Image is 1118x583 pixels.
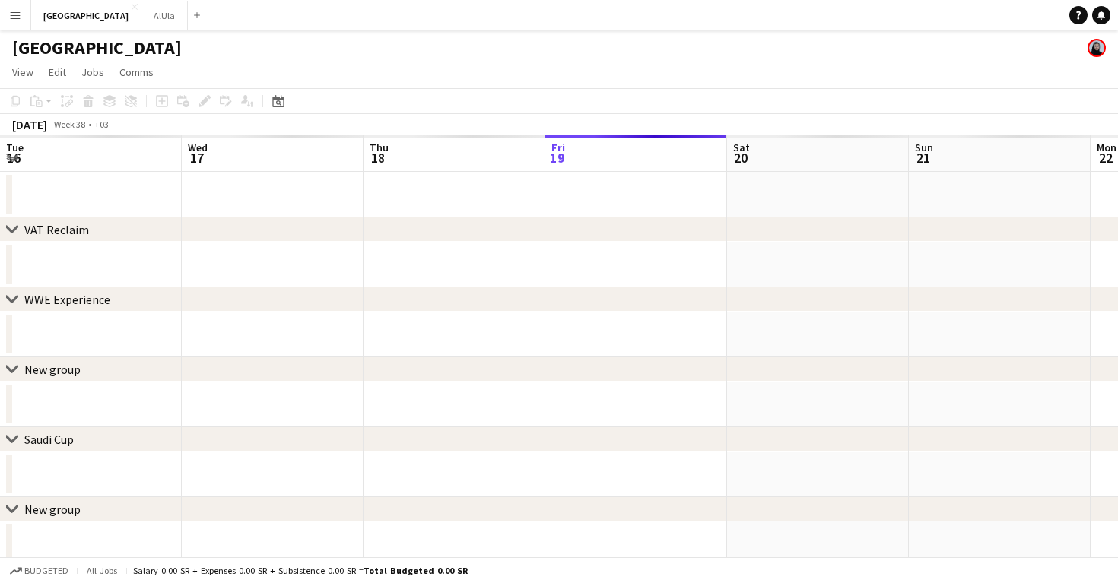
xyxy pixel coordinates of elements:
span: 18 [367,149,389,166]
a: Edit [43,62,72,82]
button: AlUla [141,1,188,30]
div: Salary 0.00 SR + Expenses 0.00 SR + Subsistence 0.00 SR = [133,565,468,576]
span: 21 [913,149,933,166]
span: 22 [1094,149,1116,166]
div: New group [24,362,81,377]
span: Jobs [81,65,104,79]
span: Comms [119,65,154,79]
h1: [GEOGRAPHIC_DATA] [12,36,182,59]
div: New group [24,502,81,517]
a: Comms [113,62,160,82]
span: Budgeted [24,566,68,576]
div: Saudi Cup [24,432,74,447]
a: Jobs [75,62,110,82]
span: Thu [370,141,389,154]
div: [DATE] [12,117,47,132]
span: 16 [4,149,24,166]
span: Tue [6,141,24,154]
div: WWE Experience [24,292,110,307]
div: VAT Reclaim [24,222,89,237]
span: Mon [1097,141,1116,154]
app-user-avatar: Deemah Bin Hayan [1088,39,1106,57]
span: Wed [188,141,208,154]
a: View [6,62,40,82]
span: Sun [915,141,933,154]
span: 20 [731,149,750,166]
button: [GEOGRAPHIC_DATA] [31,1,141,30]
span: 17 [186,149,208,166]
span: 19 [549,149,565,166]
span: Total Budgeted 0.00 SR [364,565,468,576]
span: Edit [49,65,66,79]
span: Sat [733,141,750,154]
span: All jobs [84,565,120,576]
div: +03 [94,119,109,130]
span: Week 38 [50,119,88,130]
span: View [12,65,33,79]
button: Budgeted [8,562,71,579]
span: Fri [551,141,565,154]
